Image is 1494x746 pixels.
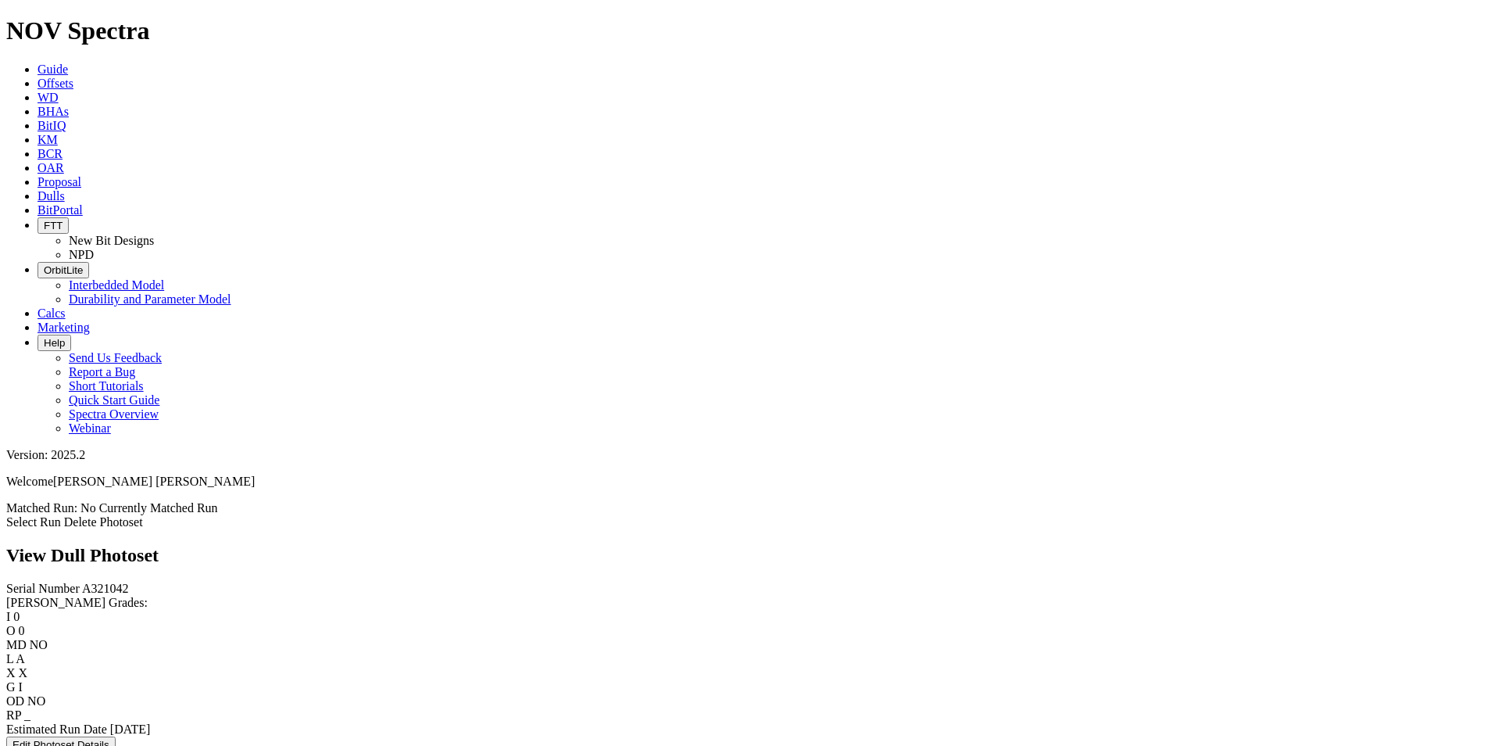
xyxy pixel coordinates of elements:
[69,365,135,378] a: Report a Bug
[6,596,1488,610] div: [PERSON_NAME] Grades:
[38,262,89,278] button: OrbitLite
[38,189,65,203] a: Dulls
[38,175,81,188] a: Proposal
[38,77,73,90] a: Offsets
[44,264,83,276] span: OrbitLite
[38,91,59,104] a: WD
[30,638,48,651] span: NO
[6,501,77,515] span: Matched Run:
[6,16,1488,45] h1: NOV Spectra
[38,335,71,351] button: Help
[38,119,66,132] a: BitIQ
[80,501,218,515] span: No Currently Matched Run
[44,220,63,231] span: FTT
[38,133,58,146] a: KM
[6,475,1488,489] p: Welcome
[6,624,16,637] label: O
[6,680,16,694] label: G
[69,278,164,292] a: Interbedded Model
[82,582,129,595] span: A321042
[6,694,24,708] label: OD
[38,321,90,334] a: Marketing
[19,680,23,694] span: I
[6,448,1488,462] div: Version: 2025.2
[19,624,25,637] span: 0
[13,610,20,623] span: 0
[38,161,64,174] a: OAR
[6,610,10,623] label: I
[6,666,16,680] label: X
[64,515,143,529] a: Delete Photoset
[6,652,13,665] label: L
[110,723,151,736] span: [DATE]
[19,666,28,680] span: X
[6,545,1488,566] h2: View Dull Photoset
[27,694,45,708] span: NO
[6,638,27,651] label: MD
[69,248,94,261] a: NPD
[69,234,154,247] a: New Bit Designs
[69,393,159,407] a: Quick Start Guide
[53,475,255,488] span: [PERSON_NAME] [PERSON_NAME]
[6,708,21,722] label: RP
[69,351,162,364] a: Send Us Feedback
[44,337,65,349] span: Help
[6,515,61,529] a: Select Run
[69,292,231,306] a: Durability and Parameter Model
[69,407,159,421] a: Spectra Overview
[38,307,66,320] a: Calcs
[69,421,111,435] a: Webinar
[38,147,63,160] a: BCR
[16,652,25,665] span: A
[24,708,30,722] span: _
[38,203,83,217] a: BitPortal
[6,723,107,736] label: Estimated Run Date
[69,379,144,393] a: Short Tutorials
[6,582,80,595] label: Serial Number
[38,105,69,118] a: BHAs
[38,217,69,234] button: FTT
[38,63,68,76] a: Guide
